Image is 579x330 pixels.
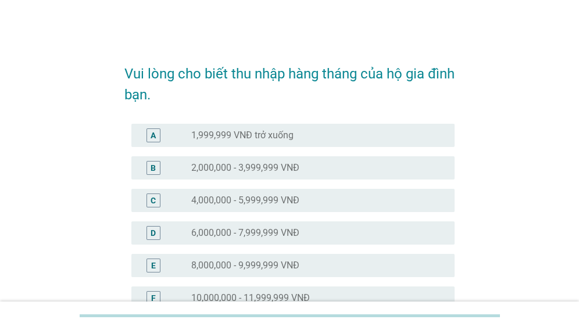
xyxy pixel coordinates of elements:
[151,227,156,239] div: D
[124,52,455,105] h2: Vui lòng cho biết thu nhập hàng tháng của hộ gia đình bạn.
[151,162,156,174] div: B
[191,162,299,174] label: 2,000,000 - 3,999,999 VNĐ
[151,292,156,304] div: F
[191,260,299,271] label: 8,000,000 - 9,999,999 VNĐ
[191,227,299,239] label: 6,000,000 - 7,999,999 VNĐ
[191,292,310,304] label: 10,000,000 - 11,999,999 VNĐ
[151,129,156,141] div: A
[151,194,156,206] div: C
[151,259,156,271] div: E
[191,195,299,206] label: 4,000,000 - 5,999,999 VNĐ
[191,130,294,141] label: 1,999,999 VNĐ trở xuống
